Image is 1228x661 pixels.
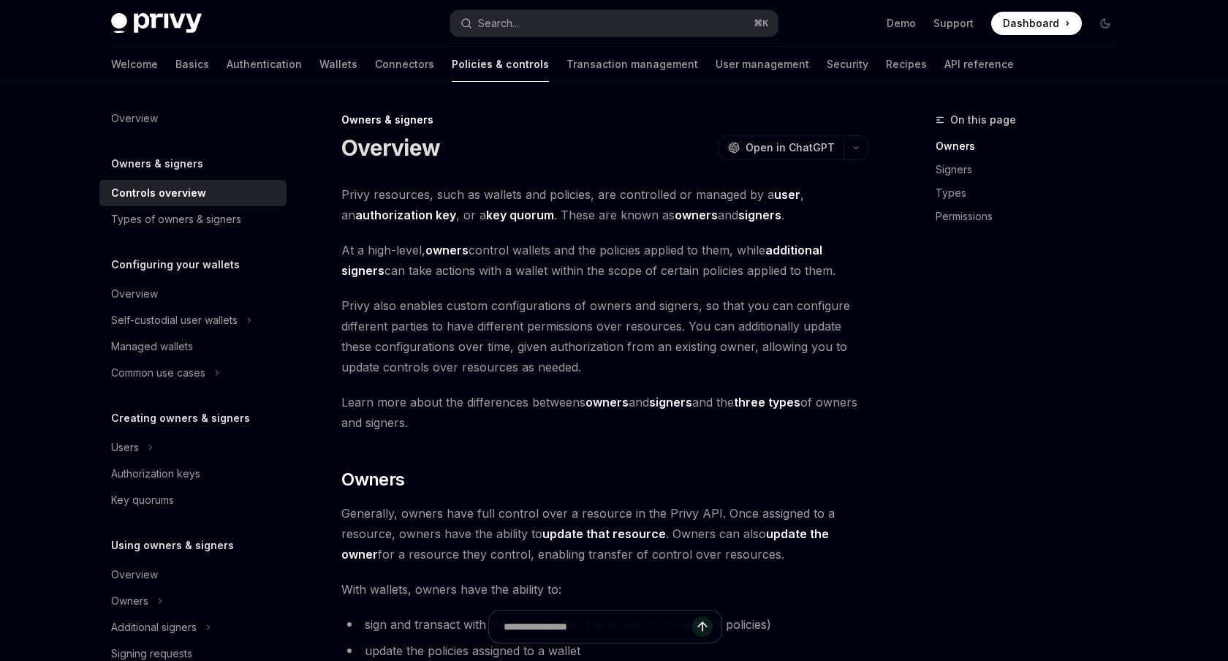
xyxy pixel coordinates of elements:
[991,12,1082,35] a: Dashboard
[649,395,692,409] strong: signers
[99,487,287,513] a: Key quorums
[936,205,1129,228] a: Permissions
[99,105,287,132] a: Overview
[111,285,158,303] div: Overview
[933,16,974,31] a: Support
[111,566,158,583] div: Overview
[111,439,139,456] div: Users
[355,208,456,223] a: authorization key
[936,158,1129,181] a: Signers
[341,240,868,281] span: At a high-level, control wallets and the policies applied to them, while can take actions with a ...
[99,206,287,233] a: Types of owners & signers
[774,187,800,203] a: user
[111,13,202,34] img: dark logo
[754,18,769,29] span: ⌘ K
[734,395,800,409] strong: three types
[452,47,549,82] a: Policies & controls
[566,47,698,82] a: Transaction management
[111,364,205,382] div: Common use cases
[341,392,868,433] span: Learn more about the differences betweens and and the of owners and signers.
[950,111,1016,129] span: On this page
[341,503,868,564] span: Generally, owners have full control over a resource in the Privy API. Once assigned to a resource...
[649,395,692,410] a: signers
[341,113,868,127] div: Owners & signers
[425,243,469,257] strong: owners
[111,537,234,554] h5: Using owners & signers
[1003,16,1059,31] span: Dashboard
[375,47,434,82] a: Connectors
[827,47,868,82] a: Security
[341,135,440,161] h1: Overview
[341,295,868,377] span: Privy also enables custom configurations of owners and signers, so that you can configure differe...
[111,155,203,173] h5: Owners & signers
[99,180,287,206] a: Controls overview
[111,211,241,228] div: Types of owners & signers
[542,526,666,541] strong: update that resource
[716,47,809,82] a: User management
[478,15,519,32] div: Search...
[341,468,404,491] span: Owners
[111,338,193,355] div: Managed wallets
[944,47,1014,82] a: API reference
[886,47,927,82] a: Recipes
[111,47,158,82] a: Welcome
[319,47,357,82] a: Wallets
[936,135,1129,158] a: Owners
[486,208,554,223] a: key quorum
[738,208,781,222] strong: signers
[1094,12,1117,35] button: Toggle dark mode
[936,181,1129,205] a: Types
[111,110,158,127] div: Overview
[355,208,456,222] strong: authorization key
[99,281,287,307] a: Overview
[111,592,148,610] div: Owners
[450,10,778,37] button: Search...⌘K
[585,395,629,410] a: owners
[734,395,800,410] a: three types
[887,16,916,31] a: Demo
[585,395,629,409] strong: owners
[175,47,209,82] a: Basics
[341,579,868,600] span: With wallets, owners have the ability to:
[99,333,287,360] a: Managed wallets
[719,135,844,160] button: Open in ChatGPT
[99,562,287,588] a: Overview
[111,256,240,273] h5: Configuring your wallets
[675,208,718,222] strong: owners
[746,140,835,155] span: Open in ChatGPT
[341,184,868,225] span: Privy resources, such as wallets and policies, are controlled or managed by a , an , or a . These...
[111,491,174,509] div: Key quorums
[227,47,302,82] a: Authentication
[692,616,713,637] button: Send message
[111,311,238,329] div: Self-custodial user wallets
[99,461,287,487] a: Authorization keys
[111,409,250,427] h5: Creating owners & signers
[111,184,206,202] div: Controls overview
[111,619,197,636] div: Additional signers
[111,465,200,483] div: Authorization keys
[486,208,554,222] strong: key quorum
